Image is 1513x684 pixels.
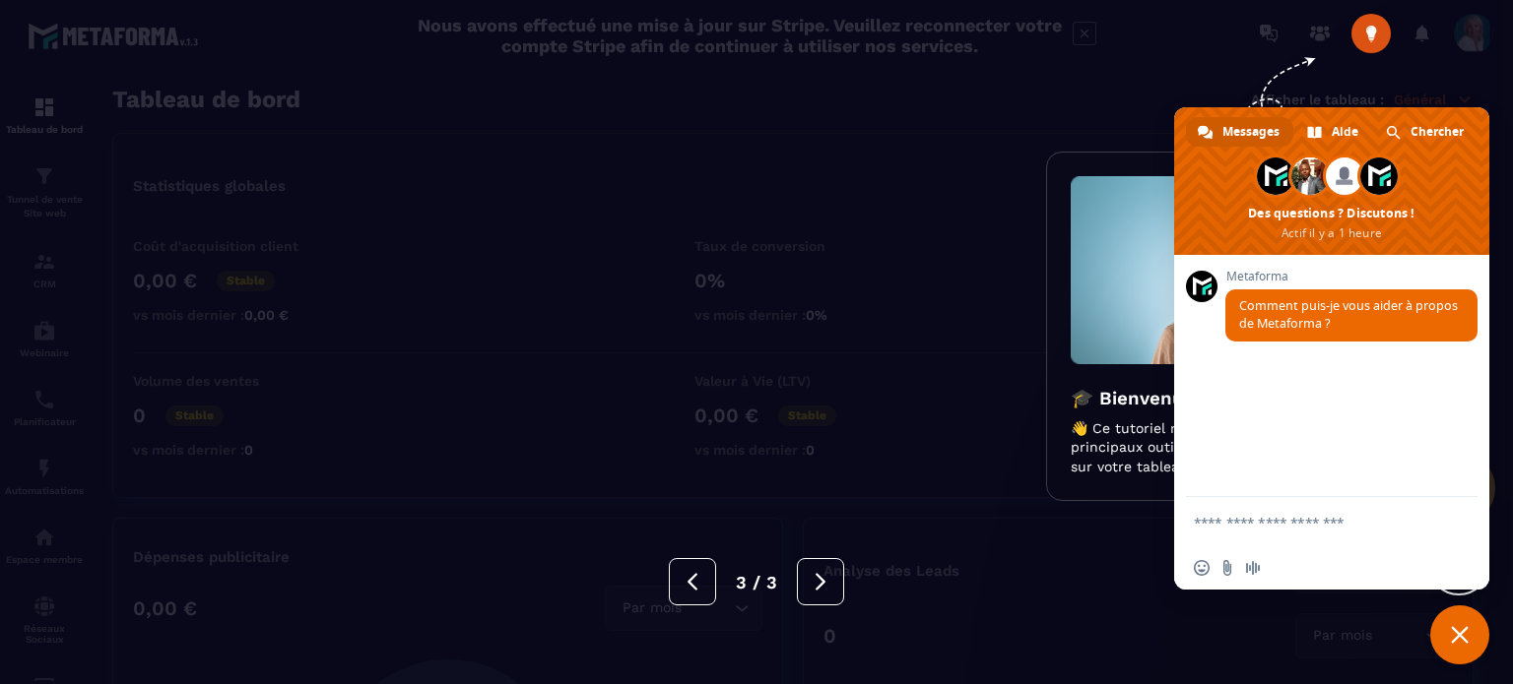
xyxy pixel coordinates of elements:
[1222,117,1280,147] span: Messages
[1194,560,1210,576] span: Insérer un emoji
[1430,605,1489,664] div: Fermer le chat
[1245,560,1261,576] span: Message audio
[1219,560,1235,576] span: Envoyer un fichier
[1225,270,1478,283] span: Metaforma
[736,572,777,592] span: 3 / 3
[1239,297,1458,332] span: Comment puis-je vous aider à propos de Metaforma ?
[1332,117,1358,147] span: Aide
[1374,117,1478,147] div: Chercher
[1194,514,1426,531] textarea: Entrez votre message...
[1295,117,1372,147] div: Aide
[1071,419,1415,477] p: 👋 Ce tutoriel rapide vous guidera à travers les principaux outils et fonctionnalités disponibles ...
[1071,176,1415,364] img: intro-image
[1071,388,1415,409] h3: 🎓 Bienvenue sur Metaforma !
[1186,117,1293,147] div: Messages
[1411,117,1464,147] span: Chercher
